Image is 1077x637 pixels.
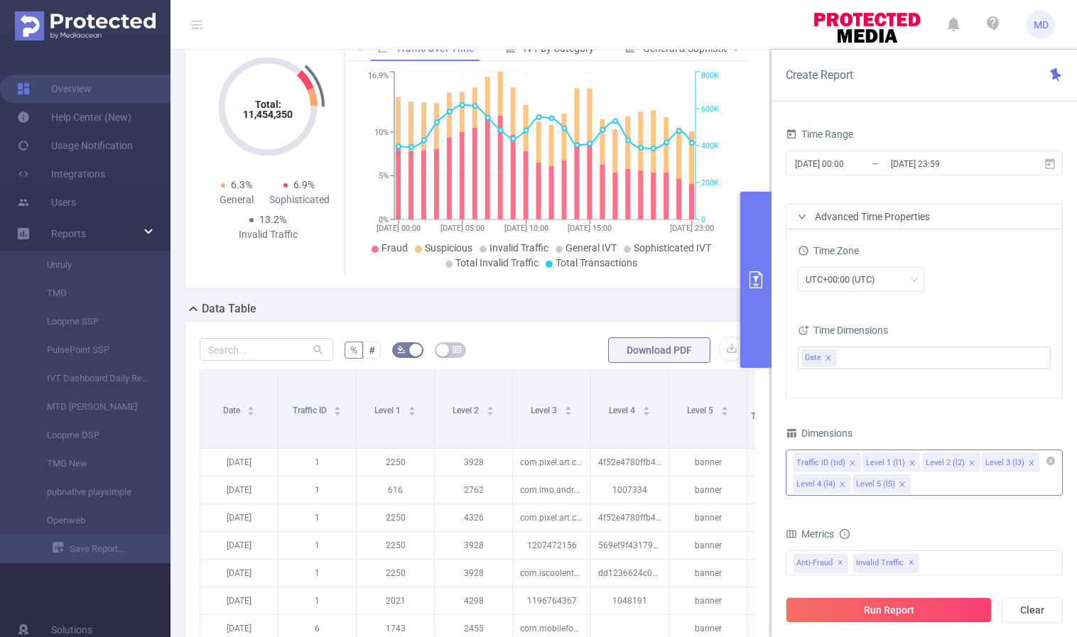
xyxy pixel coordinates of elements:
div: Sophisticated [268,192,330,207]
p: 88,446 [747,587,825,614]
span: 13.2% [259,214,286,225]
p: 1 [278,587,356,614]
p: 1 [278,560,356,587]
span: Level 5 [687,405,715,415]
p: 3928 [435,560,512,587]
p: com.pixel.art.coloring.color.number [513,449,590,476]
div: UTC+00:00 (UTC) [806,268,885,291]
a: Integrations [17,160,105,188]
span: Invalid Traffic [489,242,548,254]
div: Level 2 (l2) [926,454,965,472]
span: Level 2 [453,405,481,415]
p: 1196764367 [513,587,590,614]
p: 2250 [357,504,434,531]
span: Total Invalid Traffic [455,257,538,268]
i: icon: bg-colors [397,345,406,354]
span: Time Dimensions [798,325,888,336]
li: Level 4 (l4) [794,474,850,493]
a: Loopme DSP [28,421,153,450]
i: icon: caret-down [642,410,650,414]
button: Clear [1002,597,1063,623]
p: 1048191 [591,587,669,614]
p: 220,670 [747,477,825,503]
img: Protected Media [15,11,156,40]
p: [DATE] [200,504,278,531]
i: icon: caret-up [642,404,650,408]
a: Unruly [28,251,153,279]
tspan: 5% [379,172,389,181]
div: Sort [333,404,342,413]
span: Date [805,350,821,366]
input: filter select [839,349,841,366]
i: icon: down [910,276,919,285]
span: Sophisticated IVT [634,242,711,254]
span: Level 3 [531,405,559,415]
p: 569ef9f431794e6781281461bf5a978c [591,532,669,559]
span: Create Report [786,68,853,82]
i: icon: info-circle [840,529,850,539]
tspan: Total: [255,99,281,110]
p: 170,032 [747,504,825,531]
p: 4326 [435,504,512,531]
a: Overview [17,75,92,103]
p: com.pixel.art.coloring.color.number [513,504,590,531]
span: Date [223,405,242,415]
div: Sort [486,404,494,413]
i: icon: right [732,43,741,52]
i: icon: caret-up [334,404,342,408]
tspan: 0% [379,215,389,224]
a: PulsePoint SSP [28,336,153,364]
p: 734,964 [747,449,825,476]
tspan: 10% [374,128,389,137]
span: Fraud [381,242,408,254]
p: [DATE] [200,477,278,503]
span: Level 4 [609,405,637,415]
p: 132,320 [747,532,825,559]
li: Traffic ID (tid) [794,453,860,472]
span: Time Zone [798,245,859,256]
span: Suspicious [425,242,472,254]
tspan: [DATE] 23:00 [670,224,714,233]
i: icon: caret-up [408,404,416,408]
i: icon: close [909,459,916,468]
p: 2250 [357,449,434,476]
i: icon: close [968,459,975,468]
span: # [369,344,375,356]
span: ✕ [909,555,914,572]
div: General [205,192,268,207]
a: Users [17,188,76,217]
p: 1 [278,477,356,503]
p: banner [669,504,747,531]
i: icon: caret-down [334,410,342,414]
p: 4f52e4780ffb42ce91ba64345e6cbea5 [591,449,669,476]
div: Level 1 (l1) [866,454,905,472]
i: icon: caret-up [247,404,255,408]
a: Usage Notification [17,131,133,160]
tspan: [DATE] 15:00 [568,224,612,233]
i: icon: caret-down [247,410,255,414]
p: 616 [357,477,434,503]
a: Save Report... [53,535,171,563]
a: Openweb [28,506,153,535]
p: banner [669,449,747,476]
span: Time Range [786,129,853,140]
a: TMG [28,279,153,307]
i: icon: table [453,345,461,354]
a: Loopme SSP [28,307,153,336]
a: MTD [PERSON_NAME] [28,393,153,421]
p: com.imo.android.imoim [513,477,590,503]
i: icon: caret-down [486,410,494,414]
p: 2021 [357,587,434,614]
div: Sort [720,404,729,413]
i: icon: close [1028,459,1035,468]
a: pubnative playsimple [28,478,153,506]
input: Search... [200,338,333,361]
div: Sort [642,404,651,413]
i: icon: caret-up [564,404,572,408]
i: icon: left [355,43,364,52]
li: Date [802,349,836,366]
i: icon: right [798,212,806,221]
i: icon: close [839,481,846,489]
div: Sort [408,404,416,413]
i: icon: close-circle [1046,457,1055,465]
